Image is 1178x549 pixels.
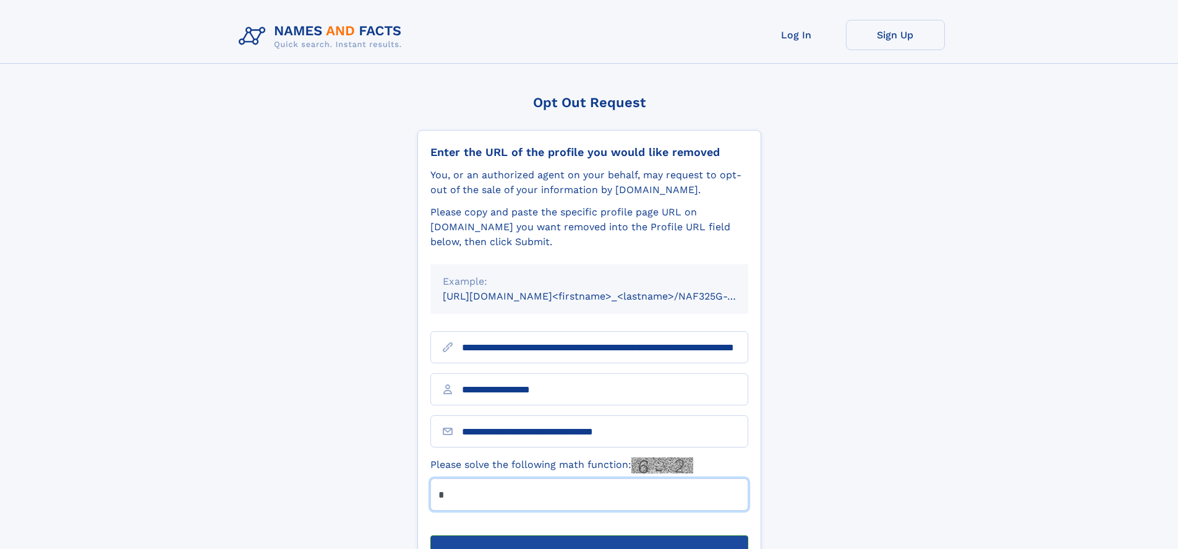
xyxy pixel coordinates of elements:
[443,274,736,289] div: Example:
[430,145,748,159] div: Enter the URL of the profile you would like removed
[430,457,693,473] label: Please solve the following math function:
[747,20,846,50] a: Log In
[846,20,945,50] a: Sign Up
[234,20,412,53] img: Logo Names and Facts
[417,95,761,110] div: Opt Out Request
[443,290,772,302] small: [URL][DOMAIN_NAME]<firstname>_<lastname>/NAF325G-xxxxxxxx
[430,205,748,249] div: Please copy and paste the specific profile page URL on [DOMAIN_NAME] you want removed into the Pr...
[430,168,748,197] div: You, or an authorized agent on your behalf, may request to opt-out of the sale of your informatio...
